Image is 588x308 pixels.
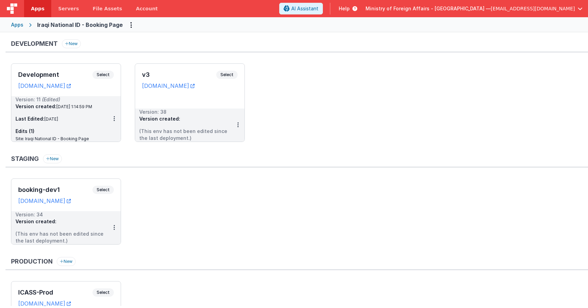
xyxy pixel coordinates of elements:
[11,40,58,47] h3: Development
[15,128,108,135] h3: Edits (1)
[18,197,71,204] a: [DOMAIN_NAME]
[142,82,195,89] a: [DOMAIN_NAME]
[56,104,92,109] span: [DATE] 1:14:59 PM
[44,116,58,122] span: [DATE]
[18,186,92,193] h3: booking-dev1
[139,109,231,115] div: Version: 38
[366,5,582,12] button: Ministry of Foreign Affairs - [GEOGRAPHIC_DATA] — [EMAIL_ADDRESS][DOMAIN_NAME]
[126,19,137,30] button: Options
[11,155,39,162] h3: Staging
[18,289,92,296] h3: ICASS-Prod
[279,3,323,14] button: AI Assistant
[15,136,108,142] div: Site: Iraqi National ID - Booking Page
[42,96,60,102] span: (Edited)
[93,5,122,12] span: File Assets
[15,211,108,218] div: Version: 34
[18,82,71,89] a: [DOMAIN_NAME]
[57,257,76,266] button: New
[11,21,23,28] div: Apps
[18,71,92,78] h3: Development
[15,96,108,103] div: Version: 11
[216,71,238,79] span: Select
[43,154,62,163] button: New
[92,288,114,297] span: Select
[366,5,491,12] span: Ministry of Foreign Affairs - [GEOGRAPHIC_DATA] —
[142,71,216,78] h3: v3
[92,186,114,194] span: Select
[491,5,575,12] span: [EMAIL_ADDRESS][DOMAIN_NAME]
[339,5,350,12] span: Help
[139,128,231,142] li: (This env has not been edited since the last deployment.)
[15,230,108,244] li: (This env has not been edited since the last deployment.)
[31,5,44,12] span: Apps
[139,115,231,122] h3: Version created:
[15,103,108,110] h3: Version created:
[15,115,108,122] h3: Last Edited:
[92,71,114,79] span: Select
[291,5,318,12] span: AI Assistant
[37,21,123,29] div: Iraqi National ID - Booking Page
[58,5,79,12] span: Servers
[11,258,53,265] h3: Production
[18,300,71,307] a: [DOMAIN_NAME]
[15,218,108,225] h3: Version created:
[62,39,81,48] button: New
